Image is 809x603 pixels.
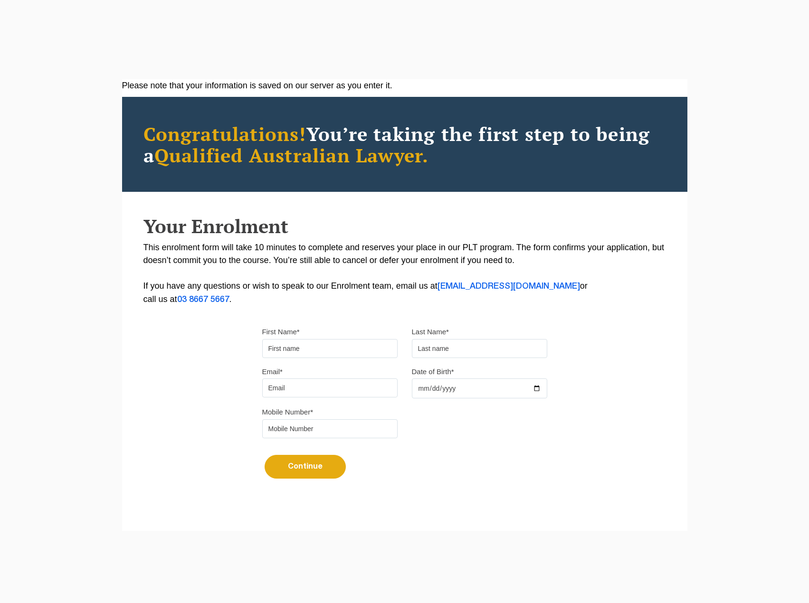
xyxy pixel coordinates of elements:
input: Last name [412,339,547,358]
div: Please note that your information is saved on our server as you enter it. [122,79,687,92]
label: Date of Birth* [412,367,454,377]
p: This enrolment form will take 10 minutes to complete and reserves your place in our PLT program. ... [143,241,666,306]
input: Email [262,378,398,397]
input: First name [262,339,398,358]
label: Mobile Number* [262,407,314,417]
button: Continue [265,455,346,479]
input: Mobile Number [262,419,398,438]
label: Email* [262,367,283,377]
a: 03 8667 5667 [177,296,229,303]
span: Qualified Australian Lawyer. [154,142,429,168]
label: First Name* [262,327,300,337]
h2: You’re taking the first step to being a [143,123,666,166]
a: [EMAIL_ADDRESS][DOMAIN_NAME] [438,283,580,290]
label: Last Name* [412,327,449,337]
h2: Your Enrolment [143,216,666,236]
span: Congratulations! [143,121,306,146]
